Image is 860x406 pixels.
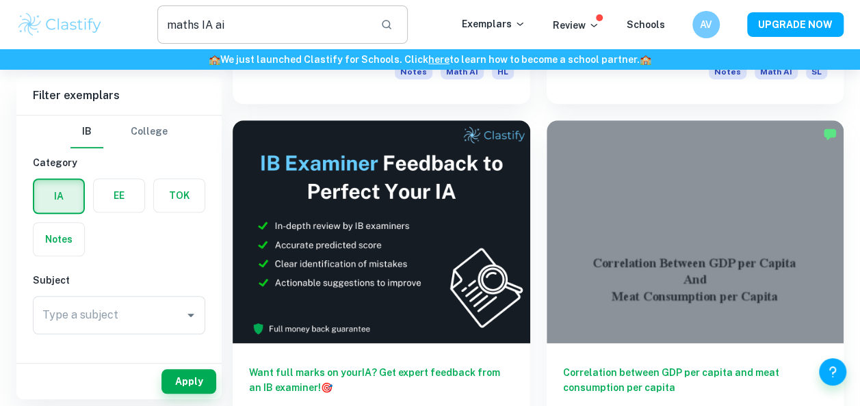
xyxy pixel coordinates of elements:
button: Open [181,306,200,325]
h6: AV [699,17,714,32]
span: 🎯 [321,382,333,393]
span: HL [492,64,514,79]
span: 🏫 [209,54,220,65]
button: Notes [34,223,84,256]
h6: Want full marks on your IA ? Get expert feedback from an IB examiner! [249,365,514,395]
span: SL [806,64,827,79]
span: Notes [709,64,746,79]
p: Review [553,18,599,33]
h6: Category [33,155,205,170]
input: Search for any exemplars... [157,5,370,44]
button: Apply [161,369,216,394]
button: IA [34,180,83,213]
button: UPGRADE NOW [747,12,844,37]
span: Math AI [441,64,484,79]
p: Exemplars [462,16,525,31]
button: IB [70,116,103,148]
img: Marked [823,127,837,141]
button: TOK [154,179,205,212]
span: Math AI [755,64,798,79]
img: Clastify logo [16,11,103,38]
h6: We just launched Clastify for Schools. Click to learn how to become a school partner. [3,52,857,67]
button: EE [94,179,144,212]
a: Schools [627,19,665,30]
a: here [428,54,449,65]
span: Notes [395,64,432,79]
span: 🏫 [640,54,651,65]
img: Thumbnail [233,120,530,343]
h6: Grade [33,356,205,371]
div: Filter type choice [70,116,168,148]
h6: Filter exemplars [16,77,222,115]
button: College [131,116,168,148]
h6: Subject [33,273,205,288]
button: AV [692,11,720,38]
button: Help and Feedback [819,358,846,385]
